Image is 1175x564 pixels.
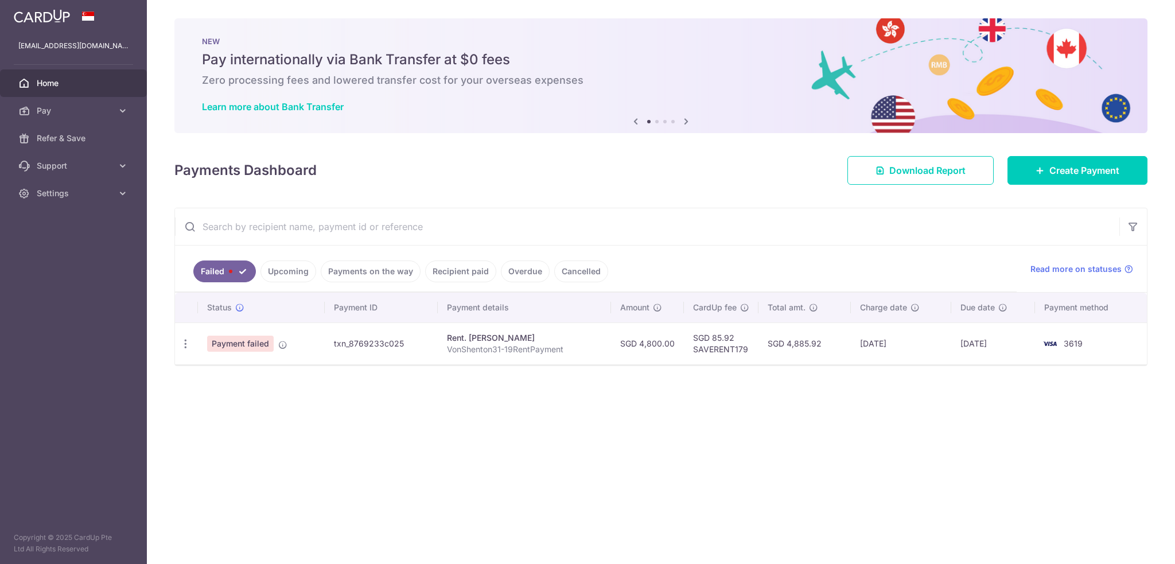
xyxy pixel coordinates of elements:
[37,160,112,172] span: Support
[260,260,316,282] a: Upcoming
[37,105,112,116] span: Pay
[1007,156,1147,185] a: Create Payment
[1049,164,1119,177] span: Create Payment
[1035,293,1147,322] th: Payment method
[438,293,610,322] th: Payment details
[889,164,966,177] span: Download Report
[202,50,1120,69] h5: Pay internationally via Bank Transfer at $0 fees
[847,156,994,185] a: Download Report
[325,293,438,322] th: Payment ID
[202,101,344,112] a: Learn more about Bank Transfer
[768,302,806,313] span: Total amt.
[611,322,684,364] td: SGD 4,800.00
[554,260,608,282] a: Cancelled
[193,260,256,282] a: Failed
[620,302,649,313] span: Amount
[14,9,70,23] img: CardUp
[207,336,274,352] span: Payment failed
[447,344,601,355] p: VonShenton31-19RentPayment
[758,322,851,364] td: SGD 4,885.92
[202,37,1120,46] p: NEW
[202,73,1120,87] h6: Zero processing fees and lowered transfer cost for your overseas expenses
[951,322,1035,364] td: [DATE]
[37,77,112,89] span: Home
[325,322,438,364] td: txn_8769233c025
[960,302,995,313] span: Due date
[860,302,907,313] span: Charge date
[207,302,232,313] span: Status
[425,260,496,282] a: Recipient paid
[321,260,421,282] a: Payments on the way
[1064,339,1083,348] span: 3619
[174,160,317,181] h4: Payments Dashboard
[1030,263,1122,275] span: Read more on statuses
[175,208,1119,245] input: Search by recipient name, payment id or reference
[684,322,758,364] td: SGD 85.92 SAVERENT179
[18,40,129,52] p: [EMAIL_ADDRESS][DOMAIN_NAME]
[1030,263,1133,275] a: Read more on statuses
[1038,337,1061,351] img: Bank Card
[501,260,550,282] a: Overdue
[37,188,112,199] span: Settings
[851,322,951,364] td: [DATE]
[37,133,112,144] span: Refer & Save
[693,302,737,313] span: CardUp fee
[174,18,1147,133] img: Bank transfer banner
[447,332,601,344] div: Rent. [PERSON_NAME]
